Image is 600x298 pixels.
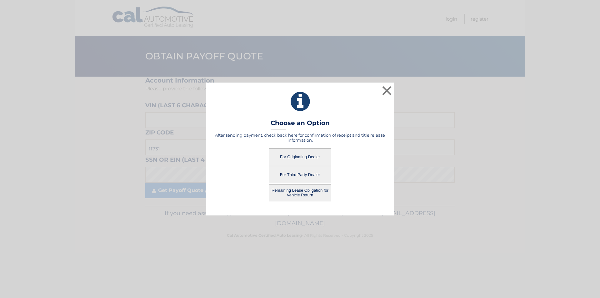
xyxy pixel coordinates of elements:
[271,119,330,130] h3: Choose an Option
[269,184,331,201] button: Remaining Lease Obligation for Vehicle Return
[381,84,393,97] button: ×
[269,148,331,165] button: For Originating Dealer
[269,166,331,183] button: For Third Party Dealer
[214,133,386,143] h5: After sending payment, check back here for confirmation of receipt and title release information.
